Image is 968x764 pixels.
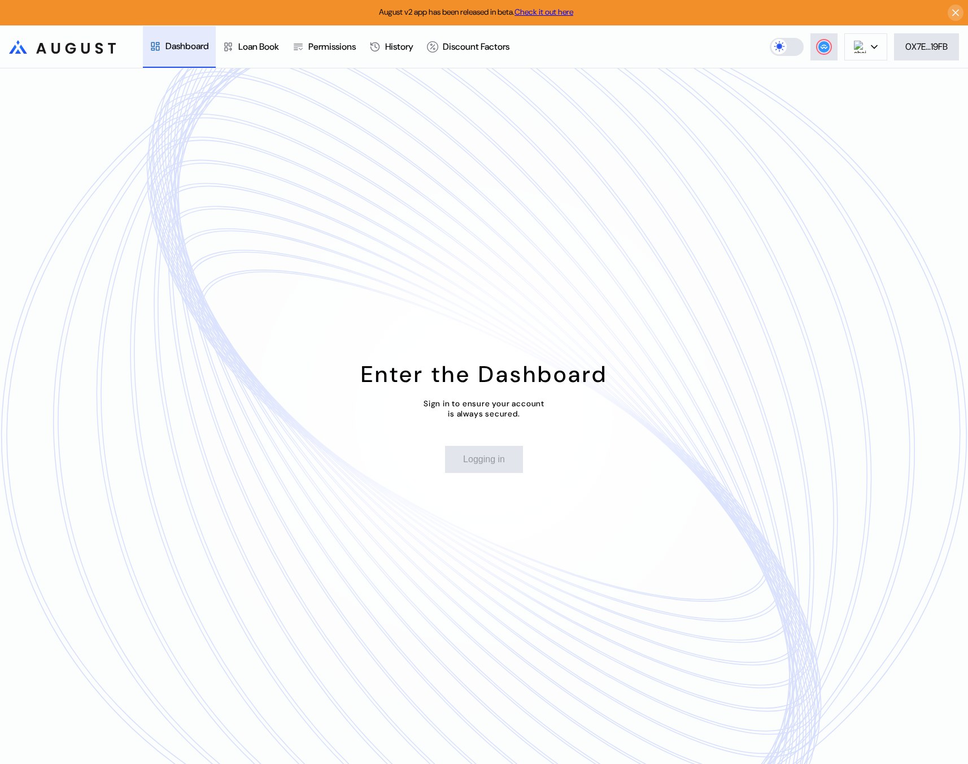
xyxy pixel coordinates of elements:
span: August v2 app has been released in beta. [379,7,573,17]
a: Check it out here [514,7,573,17]
a: History [363,26,420,68]
a: Dashboard [143,26,216,68]
a: Permissions [286,26,363,68]
button: 0X7E...19FB [894,33,959,60]
button: chain logo [844,33,887,60]
div: Sign in to ensure your account is always secured. [424,398,544,419]
button: Logging in [445,446,523,473]
div: Permissions [308,41,356,53]
img: chain logo [854,41,866,53]
div: History [385,41,413,53]
a: Discount Factors [420,26,516,68]
div: 0X7E...19FB [905,41,948,53]
a: Loan Book [216,26,286,68]
div: Loan Book [238,41,279,53]
div: Dashboard [165,40,209,52]
div: Discount Factors [443,41,509,53]
div: Enter the Dashboard [361,359,608,389]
